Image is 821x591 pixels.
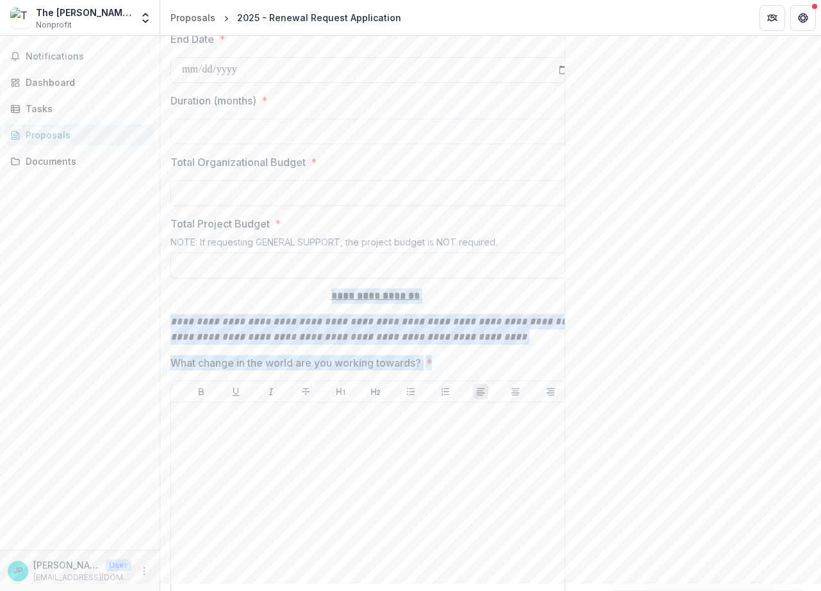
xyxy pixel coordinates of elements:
p: [PERSON_NAME] [33,558,100,572]
button: Heading 2 [368,384,383,399]
button: Underline [228,384,244,399]
button: Heading 1 [333,384,349,399]
p: What change in the world are you working towards? [170,355,421,370]
div: Documents [26,154,144,168]
p: Total Project Budget [170,216,270,231]
button: Align Center [508,384,523,399]
a: Proposals [165,8,220,27]
nav: breadcrumb [165,8,406,27]
p: End Date [170,31,214,47]
button: Get Help [790,5,816,31]
span: Nonprofit [36,19,72,31]
div: Proposals [170,11,215,24]
p: User [105,560,131,571]
button: More [137,563,152,579]
img: The Chisholm Legacy Project Inc [10,8,31,28]
div: 2025 - Renewal Request Application [237,11,401,24]
div: NOTE: If requesting GENERAL SUPPORT, the project budget is NOT required. [170,237,581,253]
div: Dashboard [26,76,144,89]
div: Proposals [26,128,144,142]
a: Proposals [5,124,154,146]
button: Ordered List [438,384,453,399]
div: Tasks [26,102,144,115]
button: Align Right [543,384,558,399]
span: Notifications [26,51,149,62]
button: Bold [194,384,209,399]
button: Align Left [473,384,488,399]
button: Italicize [263,384,279,399]
button: Bullet List [403,384,419,399]
button: Open entity switcher [137,5,154,31]
p: Duration (months) [170,93,256,108]
button: Notifications [5,46,154,67]
a: Documents [5,151,154,172]
button: Partners [759,5,785,31]
p: Total Organizational Budget [170,154,306,170]
p: [EMAIL_ADDRESS][DOMAIN_NAME] [33,572,131,583]
div: The [PERSON_NAME] Legacy Project Inc [36,6,131,19]
a: Dashboard [5,72,154,93]
div: Jacqui Patterson [13,567,23,575]
button: Strike [298,384,313,399]
a: Tasks [5,98,154,119]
